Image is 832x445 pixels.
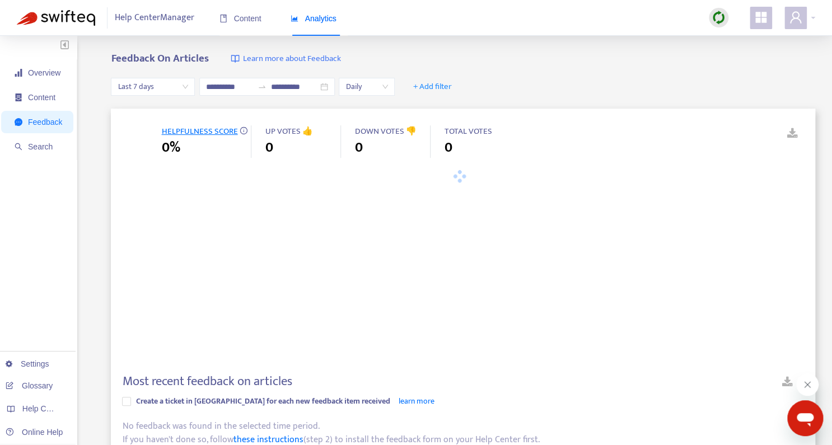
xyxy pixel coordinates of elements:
[6,359,49,368] a: Settings
[28,68,60,77] span: Overview
[444,138,452,158] span: 0
[122,420,804,433] div: No feedback was found in the selected time period.
[405,78,460,96] button: + Add filter
[219,15,227,22] span: book
[135,395,390,407] span: Create a ticket in [GEOGRAPHIC_DATA] for each new feedback item received
[754,11,768,24] span: appstore
[122,374,292,389] h4: Most recent feedback on articles
[258,82,267,91] span: to
[15,118,22,126] span: message
[444,124,492,138] span: TOTAL VOTES
[15,93,22,101] span: container
[111,50,208,67] b: Feedback On Articles
[354,124,416,138] span: DOWN VOTES 👎
[6,381,53,390] a: Glossary
[789,11,802,24] span: user
[265,138,273,158] span: 0
[354,138,362,158] span: 0
[242,53,340,65] span: Learn more about Feedback
[258,82,267,91] span: swap-right
[17,10,95,26] img: Swifteq
[161,124,237,138] span: HELPFULNESS SCORE
[231,54,240,63] img: image-link
[413,80,452,93] span: + Add filter
[28,93,55,102] span: Content
[291,14,336,23] span: Analytics
[15,69,22,77] span: signal
[28,142,53,151] span: Search
[28,118,62,127] span: Feedback
[291,15,298,22] span: area-chart
[796,373,819,396] iframe: Close message
[712,11,726,25] img: sync.dc5367851b00ba804db3.png
[118,78,188,95] span: Last 7 days
[265,124,312,138] span: UP VOTES 👍
[22,404,68,413] span: Help Centers
[231,53,340,65] a: Learn more about Feedback
[161,138,180,158] span: 0%
[345,78,388,95] span: Daily
[398,395,434,407] a: learn more
[6,428,63,437] a: Online Help
[15,143,22,151] span: search
[787,400,823,436] iframe: Button to launch messaging window
[219,14,261,23] span: Content
[115,7,194,29] span: Help Center Manager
